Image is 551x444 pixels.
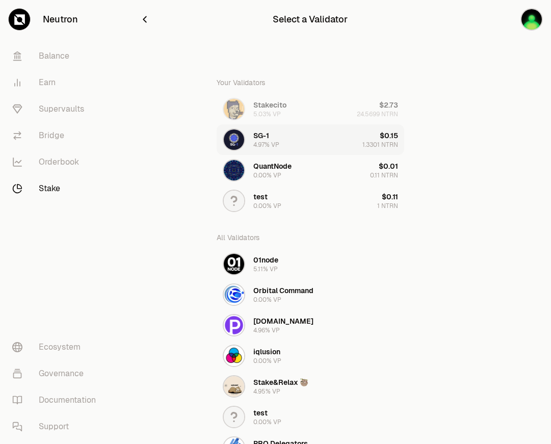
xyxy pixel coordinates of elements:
[253,161,292,171] div: QuantNode
[362,141,398,149] div: 1.3301 NTRN
[253,347,280,357] div: iqlusion
[217,186,404,216] button: test0.00% VP$0.111 NTRN
[4,387,110,413] a: Documentation
[224,346,244,366] img: iqlusion Logo
[4,413,110,440] a: Support
[4,149,110,175] a: Orderbook
[224,160,244,180] img: QuantNode Logo
[370,171,398,179] div: 0.11 NTRN
[217,371,404,402] button: Stake&Relax 🦥 LogoStake&Relax 🦥4.95% VP
[253,285,313,296] div: Orbital Command
[253,408,268,418] div: test
[224,129,244,150] img: SG-1 Logo
[217,71,404,94] div: Your Validators
[380,130,398,141] div: $0.15
[4,175,110,202] a: Stake
[217,124,404,155] button: SG-1 LogoSG-14.97% VP$0.151.3301 NTRN
[253,387,280,396] div: 4.95% VP
[217,279,404,310] button: Orbital Command LogoOrbital Command0.00% VP
[521,9,542,30] img: AUTOTESTS
[253,171,281,179] div: 0.00% VP
[253,265,278,273] div: 5.11% VP
[273,12,348,27] div: Select a Validator
[217,155,404,186] button: QuantNode LogoQuantNode0.00% VP$0.010.11 NTRN
[224,254,244,274] img: 01node Logo
[4,334,110,360] a: Ecosystem
[253,326,280,334] div: 4.96% VP
[253,192,268,202] div: test
[4,360,110,387] a: Governance
[253,202,281,210] div: 0.00% VP
[253,418,281,426] div: 0.00% VP
[253,141,279,149] div: 4.97% VP
[253,377,308,387] div: Stake&Relax 🦥
[224,315,244,335] img: polkachu.com Logo
[4,43,110,69] a: Balance
[253,296,281,304] div: 0.00% VP
[4,96,110,122] a: Supervaults
[217,341,404,371] button: iqlusion Logoiqlusion0.00% VP
[217,226,404,249] div: All Validators
[382,192,398,202] div: $0.11
[4,69,110,96] a: Earn
[377,202,398,210] div: 1 NTRN
[217,402,404,432] button: test0.00% VP
[224,376,244,397] img: Stake&Relax 🦥 Logo
[379,161,398,171] div: $0.01
[253,130,269,141] div: SG-1
[4,122,110,149] a: Bridge
[253,255,278,265] div: 01node
[224,284,244,305] img: Orbital Command Logo
[253,316,313,326] div: [DOMAIN_NAME]
[253,357,281,365] div: 0.00% VP
[217,249,404,279] button: 01node Logo01node5.11% VP
[217,310,404,341] button: polkachu.com Logo[DOMAIN_NAME]4.96% VP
